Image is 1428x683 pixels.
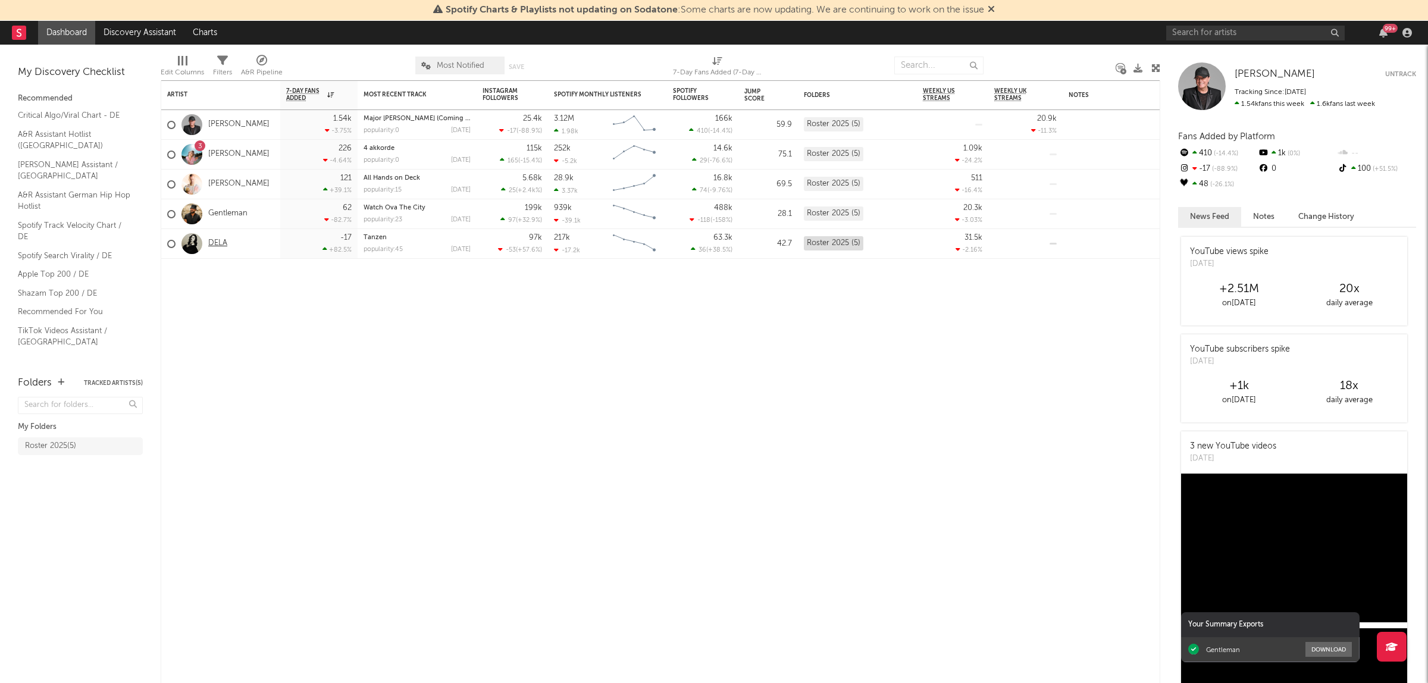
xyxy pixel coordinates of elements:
[1235,101,1375,108] span: 1.6k fans last week
[1184,282,1294,296] div: +2.51M
[339,145,352,152] div: 226
[554,174,574,182] div: 28.9k
[25,439,76,453] div: Roster 2025 ( 5 )
[18,324,131,349] a: TikTok Videos Assistant / [GEOGRAPHIC_DATA]
[804,147,863,161] div: Roster 2025 (5)
[713,234,732,242] div: 63.3k
[18,376,52,390] div: Folders
[364,115,471,122] div: Major Tom (Coming Home) - Tiësto Extended Remix
[446,5,984,15] span: : Some charts are now updating. We are continuing to work on the issue
[554,145,571,152] div: 252k
[1178,132,1275,141] span: Fans Added by Platform
[1337,146,1416,161] div: --
[963,145,982,152] div: 1.09k
[1337,161,1416,177] div: 100
[1383,24,1398,33] div: 99 +
[1305,642,1352,657] button: Download
[1184,379,1294,393] div: +1k
[343,204,352,212] div: 62
[518,128,540,134] span: -88.9 %
[18,92,143,106] div: Recommended
[804,92,893,99] div: Folders
[527,145,542,152] div: 115k
[483,87,524,102] div: Instagram Followers
[499,127,542,134] div: ( )
[451,187,471,193] div: [DATE]
[689,127,732,134] div: ( )
[1178,161,1257,177] div: -17
[1184,393,1294,408] div: on [DATE]
[184,21,226,45] a: Charts
[1037,115,1057,123] div: 20.9k
[18,219,131,243] a: Spotify Track Velocity Chart / DE
[709,158,731,164] span: -76.6 %
[364,157,399,164] div: popularity: 0
[744,88,774,102] div: Jump Score
[518,247,540,253] span: +57.6 %
[451,246,471,253] div: [DATE]
[709,187,731,194] span: -9.76 %
[333,115,352,123] div: 1.54k
[699,247,706,253] span: 36
[673,87,715,102] div: Spotify Followers
[708,247,731,253] span: +38.5 %
[364,187,402,193] div: popularity: 15
[1190,246,1269,258] div: YouTube views spike
[208,179,270,189] a: [PERSON_NAME]
[522,174,542,182] div: 5.68k
[744,118,792,132] div: 59.9
[955,156,982,164] div: -24.2 %
[1294,296,1404,311] div: daily average
[364,205,425,211] a: Watch Ova The City
[690,216,732,224] div: ( )
[1257,161,1336,177] div: 0
[963,204,982,212] div: 20.3k
[18,268,131,281] a: Apple Top 200 / DE
[364,91,453,98] div: Most Recent Track
[525,204,542,212] div: 199k
[161,51,204,85] div: Edit Columns
[523,115,542,123] div: 25.4k
[1385,68,1416,80] button: Untrack
[364,175,471,181] div: All Hands on Deck
[1379,28,1388,37] button: 99+
[95,21,184,45] a: Discovery Assistant
[506,247,516,253] span: -53
[714,204,732,212] div: 488k
[323,186,352,194] div: +39.1 %
[956,246,982,253] div: -2.16 %
[364,145,471,152] div: 4 akkorde
[1190,440,1276,453] div: 3 new YouTube videos
[554,187,578,195] div: 3.37k
[554,246,580,254] div: -17.2k
[161,65,204,80] div: Edit Columns
[554,91,643,98] div: Spotify Monthly Listeners
[713,145,732,152] div: 14.6k
[208,149,270,159] a: [PERSON_NAME]
[18,128,131,152] a: A&R Assistant Hotlist ([GEOGRAPHIC_DATA])
[241,65,283,80] div: A&R Pipeline
[1178,207,1241,227] button: News Feed
[744,148,792,162] div: 75.1
[38,21,95,45] a: Dashboard
[18,287,131,300] a: Shazam Top 200 / DE
[18,397,143,414] input: Search for folders...
[607,110,661,140] svg: Chart title
[18,189,131,213] a: A&R Assistant German Hip Hop Hotlist
[451,217,471,223] div: [DATE]
[1190,258,1269,270] div: [DATE]
[241,51,283,85] div: A&R Pipeline
[804,236,863,250] div: Roster 2025 (5)
[208,120,270,130] a: [PERSON_NAME]
[18,437,143,455] a: Roster 2025(5)
[1257,146,1336,161] div: 1k
[1235,68,1315,80] a: [PERSON_NAME]
[364,205,471,211] div: Watch Ova The City
[715,115,732,123] div: 166k
[1178,177,1257,192] div: 48
[554,157,577,165] div: -5.2k
[710,128,731,134] span: -14.4 %
[804,177,863,191] div: Roster 2025 (5)
[697,128,708,134] span: 410
[894,57,984,74] input: Search...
